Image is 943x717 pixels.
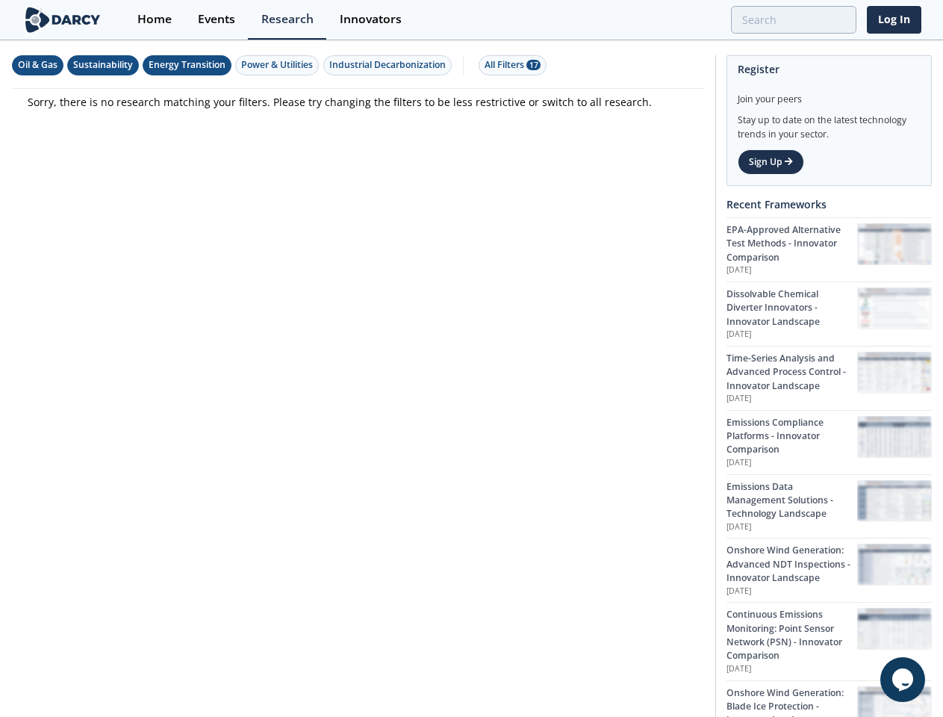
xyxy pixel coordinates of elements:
div: Emissions Data Management Solutions - Technology Landscape [726,480,857,521]
a: Sign Up [738,149,804,175]
div: Time-Series Analysis and Advanced Process Control - Innovator Landscape [726,352,857,393]
button: Oil & Gas [12,55,63,75]
div: Sustainability [73,58,133,72]
a: Emissions Data Management Solutions - Technology Landscape [DATE] Emissions Data Management Solut... [726,474,932,538]
a: Time-Series Analysis and Advanced Process Control - Innovator Landscape [DATE] Time-Series Analys... [726,346,932,410]
div: Dissolvable Chemical Diverter Innovators - Innovator Landscape [726,288,857,329]
a: Onshore Wind Generation: Advanced NDT Inspections - Innovator Landscape [DATE] Onshore Wind Gener... [726,538,932,602]
img: logo-wide.svg [22,7,104,33]
div: Emissions Compliance Platforms - Innovator Comparison [726,416,857,457]
a: Log In [867,6,921,34]
p: [DATE] [726,521,857,533]
div: Research [261,13,314,25]
div: Stay up to date on the latest technology trends in your sector. [738,106,921,141]
a: Dissolvable Chemical Diverter Innovators - Innovator Landscape [DATE] Dissolvable Chemical Divert... [726,282,932,346]
div: Onshore Wind Generation: Advanced NDT Inspections - Innovator Landscape [726,544,857,585]
div: EPA-Approved Alternative Test Methods - Innovator Comparison [726,223,857,264]
iframe: chat widget [880,657,928,702]
span: 17 [526,60,541,70]
button: Sustainability [67,55,139,75]
a: EPA-Approved Alternative Test Methods - Innovator Comparison [DATE] EPA-Approved Alternative Test... [726,217,932,282]
button: Industrial Decarbonization [323,55,452,75]
div: All Filters [485,58,541,72]
button: Energy Transition [143,55,231,75]
p: [DATE] [726,586,857,597]
div: Energy Transition [149,58,225,72]
div: Events [198,13,235,25]
p: [DATE] [726,329,857,341]
p: [DATE] [726,663,857,675]
div: Home [137,13,172,25]
button: Power & Utilities [235,55,319,75]
a: Continuous Emissions Monitoring: Point Sensor Network (PSN) - Innovator Comparison [DATE] Continu... [726,602,932,680]
div: Industrial Decarbonization [329,58,446,72]
button: All Filters 17 [479,55,547,75]
div: Register [738,56,921,82]
a: Emissions Compliance Platforms - Innovator Comparison [DATE] Emissions Compliance Platforms - Inn... [726,410,932,474]
input: Advanced Search [731,6,856,34]
div: Oil & Gas [18,58,57,72]
div: Innovators [340,13,402,25]
p: [DATE] [726,457,857,469]
p: [DATE] [726,264,857,276]
div: Recent Frameworks [726,191,932,217]
div: Join your peers [738,82,921,106]
div: Continuous Emissions Monitoring: Point Sensor Network (PSN) - Innovator Comparison [726,608,857,663]
p: Sorry, there is no research matching your filters. Please try changing the filters to be less res... [28,94,689,110]
p: [DATE] [726,393,857,405]
div: Power & Utilities [241,58,313,72]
